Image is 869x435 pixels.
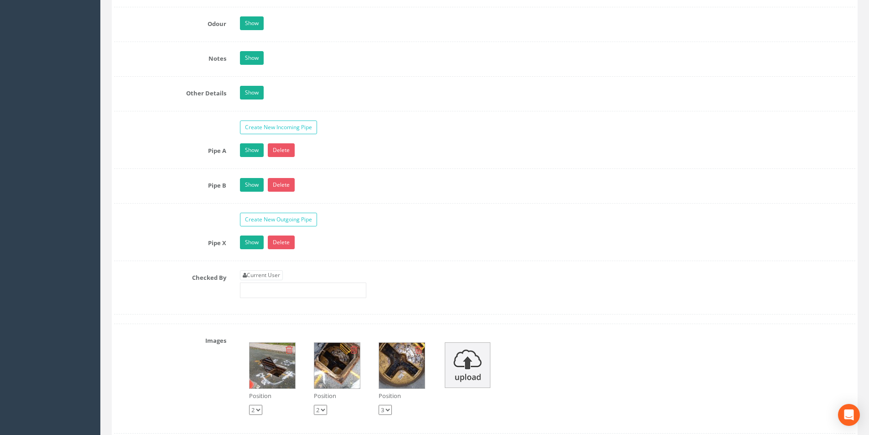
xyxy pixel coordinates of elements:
a: Create New Outgoing Pipe [240,213,317,226]
a: Show [240,16,264,30]
p: Position [314,392,360,400]
a: Show [240,178,264,192]
a: Delete [268,236,295,249]
img: 6eb58433-2b7a-c206-81ca-66fe0fe27d66_4c18fb57-1a12-ecfc-2f85-2ef6d3f87091_thumb.jpg [314,343,360,388]
a: Show [240,86,264,100]
a: Delete [268,178,295,192]
label: Pipe B [107,178,233,190]
label: Odour [107,16,233,28]
label: Other Details [107,86,233,98]
p: Position [379,392,425,400]
a: Delete [268,143,295,157]
label: Pipe A [107,143,233,155]
label: Pipe X [107,236,233,247]
p: Position [249,392,296,400]
a: Show [240,236,264,249]
div: Open Intercom Messenger [838,404,860,426]
img: upload_icon.png [445,342,490,388]
a: Create New Incoming Pipe [240,121,317,134]
img: 6eb58433-2b7a-c206-81ca-66fe0fe27d66_d3a29477-ac75-e53d-a0a4-8adad7f79750_thumb.jpg [250,343,295,388]
label: Images [107,333,233,345]
label: Notes [107,51,233,63]
a: Current User [240,270,283,280]
img: 6eb58433-2b7a-c206-81ca-66fe0fe27d66_7e40e9a3-4f79-51e9-5904-0fa0c35f7a8b_thumb.jpg [379,343,425,388]
label: Checked By [107,270,233,282]
a: Show [240,143,264,157]
a: Show [240,51,264,65]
